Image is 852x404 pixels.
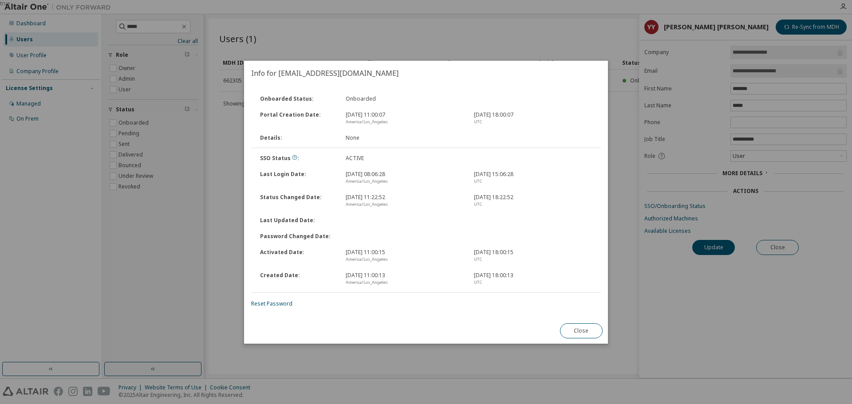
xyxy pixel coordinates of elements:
div: Last Login Date : [255,171,340,185]
button: Close [560,323,603,338]
div: [DATE] 18:00:13 [469,272,597,286]
div: [DATE] 15:06:28 [469,171,597,185]
div: [DATE] 18:22:52 [469,194,597,208]
div: Created Date : [255,272,340,286]
div: UTC [474,118,592,126]
div: SSO Status : [255,155,340,162]
a: Reset Password [251,300,292,307]
div: Password Changed Date : [255,233,340,240]
div: UTC [474,256,592,263]
div: Details : [255,134,340,141]
div: [DATE] 08:06:28 [340,171,469,185]
div: America/Los_Angeles [346,256,463,263]
div: America/Los_Angeles [346,118,463,126]
div: Onboarded Status : [255,95,340,102]
h2: Info for [EMAIL_ADDRESS][DOMAIN_NAME] [244,61,608,86]
div: [DATE] 11:22:52 [340,194,469,208]
div: Activated Date : [255,249,340,263]
div: UTC [474,178,592,185]
div: [DATE] 18:00:07 [469,111,597,126]
div: America/Los_Angeles [346,201,463,208]
div: UTC [474,279,592,286]
div: America/Los_Angeles [346,279,463,286]
div: [DATE] 11:00:07 [340,111,469,126]
div: ACTIVE [340,155,469,162]
div: UTC [474,201,592,208]
div: [DATE] 11:00:13 [340,272,469,286]
div: Status Changed Date : [255,194,340,208]
div: [DATE] 18:00:15 [469,249,597,263]
div: None [340,134,469,141]
div: [DATE] 11:00:15 [340,249,469,263]
div: America/Los_Angeles [346,178,463,185]
div: Onboarded [340,95,469,102]
div: Portal Creation Date : [255,111,340,126]
div: Last Updated Date : [255,217,340,224]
